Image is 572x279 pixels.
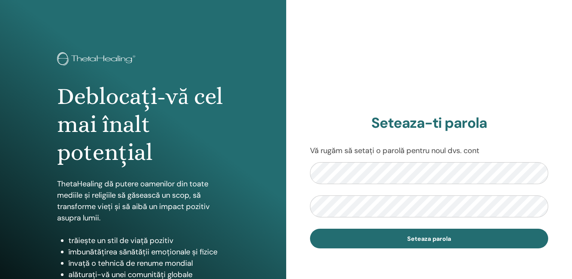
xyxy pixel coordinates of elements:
[68,246,229,257] li: îmbunătățirea sănătății emoționale și fizice
[68,235,229,246] li: trăiește un stil de viață pozitiv
[57,178,229,223] p: ThetaHealing dă putere oamenilor din toate mediile și religiile să găsească un scop, să transform...
[407,235,451,243] span: Seteaza parola
[310,145,549,156] p: Vă rugăm să setați o parolă pentru noul dvs. cont
[68,257,229,269] li: învață o tehnică de renume mondial
[310,229,549,248] button: Seteaza parola
[310,115,549,132] h2: Seteaza-ti parola
[57,82,229,167] h1: Deblocați-vă cel mai înalt potențial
